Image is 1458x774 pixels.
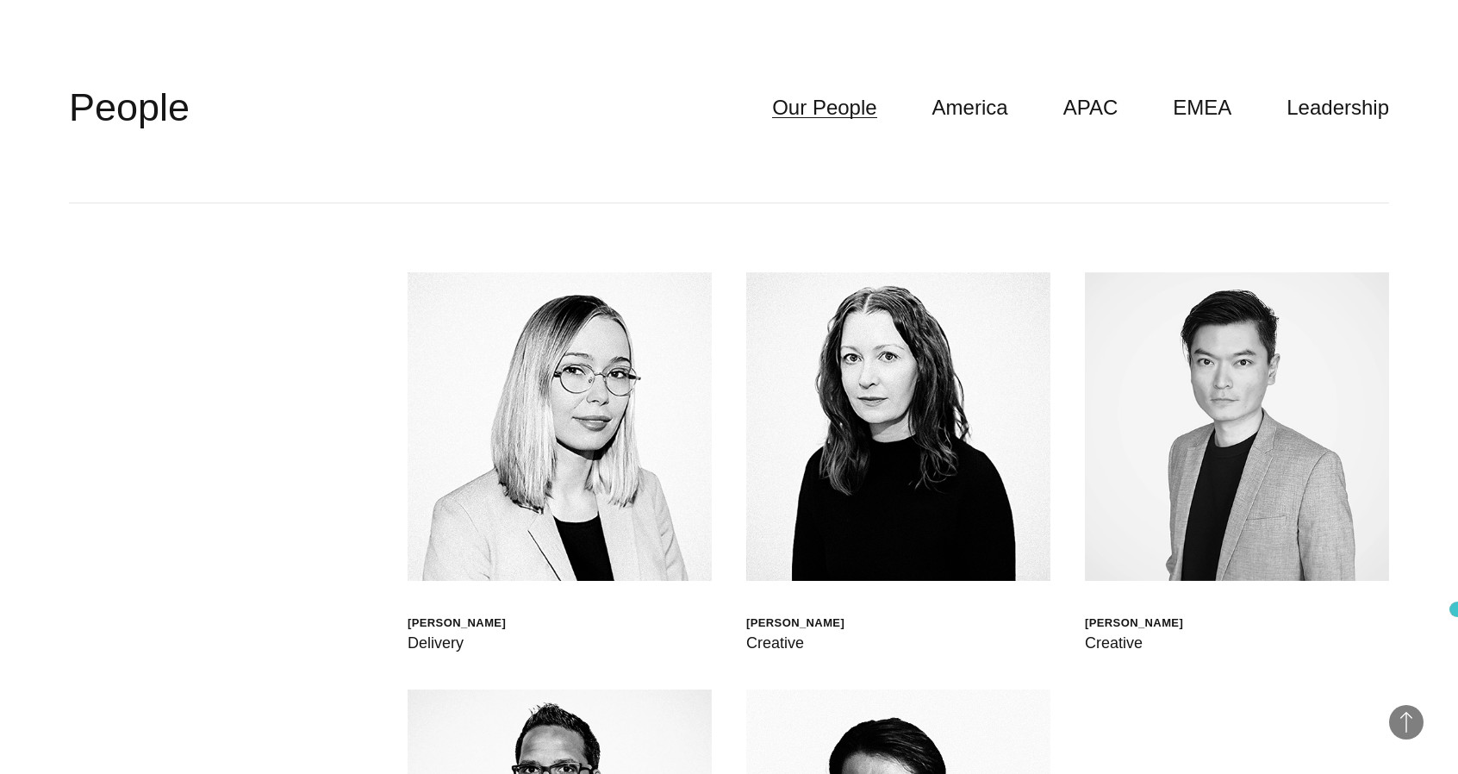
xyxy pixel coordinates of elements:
div: Delivery [408,631,506,655]
a: Our People [772,91,876,124]
h2: People [69,82,190,134]
div: [PERSON_NAME] [746,615,844,630]
a: EMEA [1173,91,1231,124]
a: APAC [1063,91,1118,124]
button: Back to Top [1389,705,1424,740]
a: America [932,91,1008,124]
a: Leadership [1287,91,1389,124]
img: Daniel Ng [1085,272,1389,581]
img: Walt Drkula [408,272,712,581]
div: [PERSON_NAME] [408,615,506,630]
div: [PERSON_NAME] [1085,615,1183,630]
div: Creative [1085,631,1183,655]
div: Creative [746,631,844,655]
img: Jen Higgins [746,272,1050,581]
